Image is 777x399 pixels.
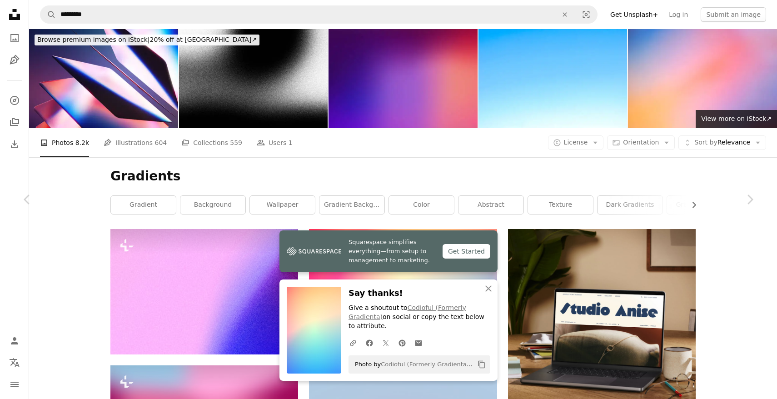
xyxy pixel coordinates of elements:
[155,138,167,148] span: 604
[694,138,750,147] span: Relevance
[5,91,24,110] a: Explore
[230,138,242,148] span: 559
[694,139,717,146] span: Sort by
[349,304,466,320] a: Codioful (Formerly Gradienta)
[548,135,604,150] button: License
[257,128,293,157] a: Users 1
[361,334,378,352] a: Share on Facebook
[181,128,242,157] a: Collections 559
[250,196,315,214] a: wallpaper
[349,304,490,331] p: Give a shoutout to on social or copy the text below to attribute.
[458,196,523,214] a: abstract
[722,156,777,243] a: Next
[319,196,384,214] a: gradient background
[701,7,766,22] button: Submit an image
[5,375,24,394] button: Menu
[686,196,696,214] button: scroll list to the right
[110,229,298,354] img: a blurry image of a pink and blue background
[40,5,598,24] form: Find visuals sitewide
[5,51,24,69] a: Illustrations
[678,135,766,150] button: Sort byRelevance
[29,29,265,51] a: Browse premium images on iStock|20% off at [GEOGRAPHIC_DATA]↗
[5,113,24,131] a: Collections
[110,168,696,185] h1: Gradients
[329,29,478,128] img: Colorful Gradient Blurred Background
[478,29,628,128] img: Nice cloudless empty blue sky panorama background
[5,29,24,47] a: Photos
[104,128,167,157] a: Illustrations 604
[628,29,777,128] img: Gradient Harmony. Smooth blues blend into soft pinks and oranges, creating a tranquil and balance...
[381,361,473,368] a: Codioful (Formerly Gradienta)
[349,287,490,300] h3: Say thanks!
[350,357,474,372] span: Photo by on
[40,6,56,23] button: Search Unsplash
[179,29,328,128] img: Noisy grey black silver blurred grainy gradient abstract background.
[474,357,489,372] button: Copy to clipboard
[607,135,675,150] button: Orientation
[389,196,454,214] a: color
[696,110,777,128] a: View more on iStock↗
[528,196,593,214] a: texture
[37,36,257,43] span: 20% off at [GEOGRAPHIC_DATA] ↗
[37,36,149,43] span: Browse premium images on iStock |
[701,115,772,122] span: View more on iStock ↗
[309,229,497,354] img: blue and pink light illustration
[5,354,24,372] button: Language
[410,334,427,352] a: Share over email
[111,196,176,214] a: gradient
[663,7,693,22] a: Log in
[349,238,435,265] span: Squarespace simplifies everything—from setup to management to marketing.
[29,29,178,128] img: Abstract Colorful Gradient Layers in Modern Artistic Design
[5,135,24,153] a: Download History
[443,244,490,259] div: Get Started
[555,6,575,23] button: Clear
[180,196,245,214] a: background
[564,139,588,146] span: License
[5,332,24,350] a: Log in / Sign up
[289,138,293,148] span: 1
[598,196,662,214] a: dark gradients
[605,7,663,22] a: Get Unsplash+
[110,288,298,296] a: a blurry image of a pink and blue background
[575,6,597,23] button: Visual search
[287,244,341,258] img: file-1747939142011-51e5cc87e3c9
[279,230,498,272] a: Squarespace simplifies everything—from setup to management to marketing.Get Started
[623,139,659,146] span: Orientation
[667,196,732,214] a: gradients blue
[378,334,394,352] a: Share on Twitter
[394,334,410,352] a: Share on Pinterest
